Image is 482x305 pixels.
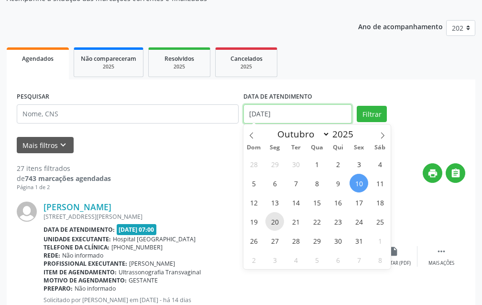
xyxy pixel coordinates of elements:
[307,145,328,151] span: Qua
[286,193,305,212] span: Outubro 14, 2025
[349,145,370,151] span: Sex
[371,231,389,250] span: Novembro 1, 2025
[376,260,411,267] div: Exportar (PDF)
[265,250,284,269] span: Novembro 3, 2025
[329,174,347,192] span: Outubro 9, 2025
[17,163,111,173] div: 27 itens filtrados
[329,155,347,173] span: Outubro 2, 2025
[330,128,361,140] input: Year
[350,155,368,173] span: Outubro 3, 2025
[286,174,305,192] span: Outubro 7, 2025
[265,174,284,192] span: Outubro 6, 2025
[371,174,389,192] span: Outubro 11, 2025
[329,231,347,250] span: Outubro 30, 2025
[62,251,103,260] span: Não informado
[371,193,389,212] span: Outubro 18, 2025
[75,284,116,293] span: Não informado
[428,260,454,267] div: Mais ações
[265,231,284,250] span: Outubro 27, 2025
[329,250,347,269] span: Novembro 6, 2025
[44,226,115,234] b: Data de atendimento:
[44,235,111,243] b: Unidade executante:
[307,193,326,212] span: Outubro 15, 2025
[243,90,312,104] label: DATA DE ATENDIMENTO
[307,250,326,269] span: Novembro 5, 2025
[17,137,74,154] button: Mais filtroskeyboard_arrow_down
[286,250,305,269] span: Novembro 4, 2025
[44,296,322,304] p: Solicitado por [PERSON_NAME] em [DATE] - há 14 dias
[244,250,263,269] span: Novembro 2, 2025
[307,231,326,250] span: Outubro 29, 2025
[307,174,326,192] span: Outubro 8, 2025
[44,243,110,251] b: Telefone da clínica:
[436,246,447,257] i: 
[371,212,389,231] span: Outubro 25, 2025
[450,168,461,179] i: 
[427,168,438,179] i: print
[350,193,368,212] span: Outubro 17, 2025
[58,140,68,150] i: keyboard_arrow_down
[307,212,326,231] span: Outubro 22, 2025
[265,193,284,212] span: Outubro 13, 2025
[17,104,239,124] input: Nome, CNS
[119,268,201,276] span: Ultrassonografia Transvaginal
[44,251,60,260] b: Rede:
[244,212,263,231] span: Outubro 19, 2025
[370,145,391,151] span: Sáb
[350,231,368,250] span: Outubro 31, 2025
[350,212,368,231] span: Outubro 24, 2025
[44,276,127,284] b: Motivo de agendamento:
[111,243,163,251] span: [PHONE_NUMBER]
[244,155,263,173] span: Setembro 28, 2025
[243,104,352,124] input: Selecione um intervalo
[286,212,305,231] span: Outubro 21, 2025
[113,235,196,243] span: Hospital [GEOGRAPHIC_DATA]
[446,163,465,183] button: 
[371,250,389,269] span: Novembro 8, 2025
[423,163,442,183] button: print
[358,20,443,32] p: Ano de acompanhamento
[17,173,111,183] div: de
[265,212,284,231] span: Outubro 20, 2025
[44,213,322,221] div: [STREET_ADDRESS][PERSON_NAME]
[285,145,307,151] span: Ter
[17,202,37,222] img: img
[129,260,175,268] span: [PERSON_NAME]
[244,231,263,250] span: Outubro 26, 2025
[17,183,111,192] div: Página 1 de 2
[243,145,264,151] span: Dom
[328,145,349,151] span: Qui
[350,250,368,269] span: Novembro 7, 2025
[388,246,399,257] i: insert_drive_file
[329,212,347,231] span: Outubro 23, 2025
[273,127,330,141] select: Month
[117,224,157,235] span: [DATE] 07:00
[265,155,284,173] span: Setembro 29, 2025
[286,231,305,250] span: Outubro 28, 2025
[155,63,203,70] div: 2025
[244,193,263,212] span: Outubro 12, 2025
[329,193,347,212] span: Outubro 16, 2025
[222,63,270,70] div: 2025
[307,155,326,173] span: Outubro 1, 2025
[164,55,194,63] span: Resolvidos
[44,268,117,276] b: Item de agendamento:
[264,145,285,151] span: Seg
[17,90,49,104] label: PESQUISAR
[81,63,136,70] div: 2025
[129,276,158,284] span: GESTANTE
[22,55,54,63] span: Agendados
[286,155,305,173] span: Setembro 30, 2025
[44,284,73,293] b: Preparo:
[357,106,387,122] button: Filtrar
[350,174,368,192] span: Outubro 10, 2025
[230,55,263,63] span: Cancelados
[371,155,389,173] span: Outubro 4, 2025
[244,174,263,192] span: Outubro 5, 2025
[81,55,136,63] span: Não compareceram
[44,202,111,212] a: [PERSON_NAME]
[25,174,111,183] strong: 743 marcações agendadas
[44,260,127,268] b: Profissional executante:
